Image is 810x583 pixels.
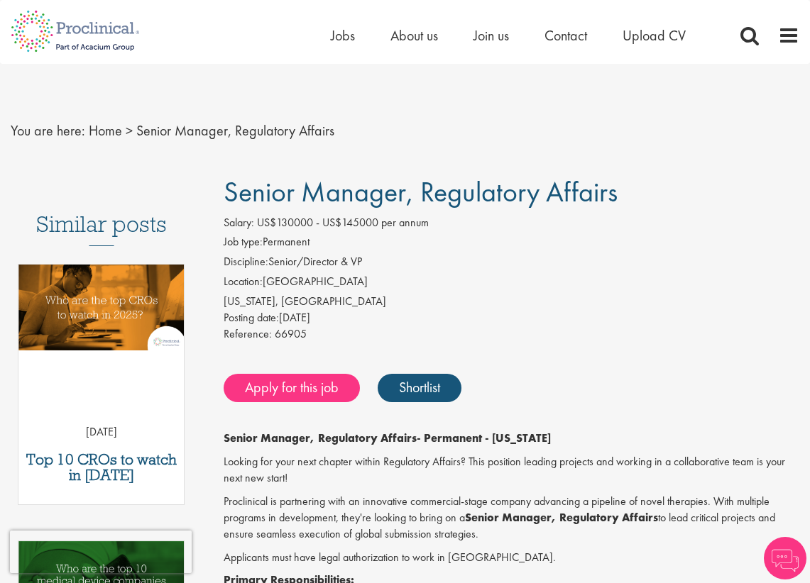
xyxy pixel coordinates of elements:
span: Posting date: [224,310,279,325]
p: Looking for your next chapter within Regulatory Affairs? This position leading projects and worki... [224,454,799,487]
p: Applicants must have legal authorization to work in [GEOGRAPHIC_DATA]. [224,550,799,566]
a: Apply for this job [224,374,360,402]
a: Top 10 CROs to watch in [DATE] [26,452,177,483]
span: 66905 [275,326,307,341]
label: Salary: [224,215,254,231]
div: [DATE] [224,310,799,326]
iframe: reCAPTCHA [10,531,192,573]
strong: Senior Manager, Regulatory Affairs [465,510,658,525]
span: US$130000 - US$145000 per annum [257,215,429,230]
span: You are here: [11,121,85,140]
a: About us [390,26,438,45]
a: Upload CV [623,26,686,45]
span: > [126,121,133,140]
li: [GEOGRAPHIC_DATA] [224,274,799,294]
label: Location: [224,274,263,290]
label: Reference: [224,326,272,343]
img: Chatbot [764,537,806,579]
span: Senior Manager, Regulatory Affairs [224,174,618,210]
a: Contact [544,26,587,45]
a: Link to a post [18,265,184,390]
label: Job type: [224,234,263,250]
li: Senior/Director & VP [224,254,799,274]
strong: - Permanent - [US_STATE] [417,431,551,445]
img: Top 10 CROs 2025 | Proclinical [18,265,184,350]
a: Join us [474,26,509,45]
a: Jobs [331,26,355,45]
p: [DATE] [18,424,184,440]
li: Permanent [224,234,799,254]
h3: Similar posts [36,212,167,246]
p: Proclinical is partnering with an innovative commercial-stage company advancing a pipeline of nov... [224,494,799,543]
label: Discipline: [224,254,268,270]
a: Shortlist [378,374,461,402]
strong: Senior Manager, Regulatory Affairs [224,431,417,445]
span: Senior Manager, Regulatory Affairs [136,121,334,140]
div: [US_STATE], [GEOGRAPHIC_DATA] [224,294,799,310]
a: breadcrumb link [89,121,122,140]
